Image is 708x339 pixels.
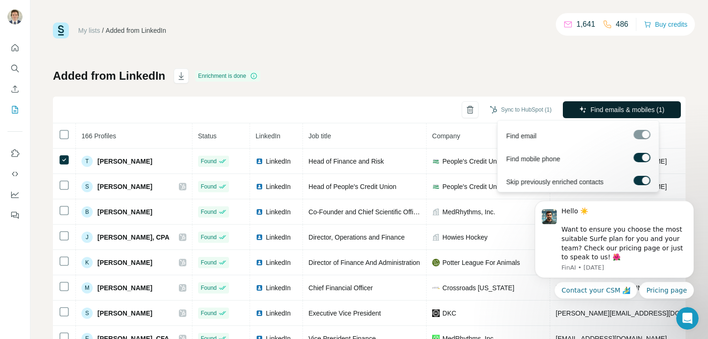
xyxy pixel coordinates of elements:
[432,183,440,190] img: company-logo
[81,257,93,268] div: K
[616,19,628,30] p: 486
[81,181,93,192] div: S
[201,208,217,216] span: Found
[266,207,291,217] span: LinkedIn
[256,208,263,216] img: LinkedIn logo
[432,309,440,317] img: company-logo
[201,233,217,241] span: Found
[7,81,22,98] button: Enrich CSV
[309,208,422,216] span: Co-Founder and Chief Scientific Officer
[53,23,69,38] img: Surfe Logo
[81,232,93,243] div: J
[97,233,170,242] span: [PERSON_NAME], CPA
[195,70,260,82] div: Enrichment is done
[256,183,263,190] img: LinkedIn logo
[266,283,291,293] span: LinkedIn
[81,206,93,218] div: B
[432,158,440,165] img: company-logo
[266,157,291,166] span: LinkedIn
[7,39,22,56] button: Quick start
[256,309,263,317] img: LinkedIn logo
[309,132,331,140] span: Job title
[432,132,460,140] span: Company
[506,177,604,187] span: Skip previously enriched contacts
[81,132,116,140] span: 166 Profiles
[442,182,506,191] span: People's Credit Union
[81,282,93,294] div: M
[506,131,537,141] span: Find email
[442,283,515,293] span: Crossroads [US_STATE]
[97,309,152,318] span: [PERSON_NAME]
[7,101,22,118] button: My lists
[97,283,152,293] span: [PERSON_NAME]
[7,186,22,203] button: Dashboard
[442,258,520,267] span: Potter League For Animals
[309,309,381,317] span: Executive Vice President
[266,258,291,267] span: LinkedIn
[201,258,217,267] span: Found
[432,259,440,266] img: company-logo
[201,309,217,317] span: Found
[256,259,263,266] img: LinkedIn logo
[483,103,558,117] button: Sync to HubSpot (1)
[7,207,22,224] button: Feedback
[201,157,217,166] span: Found
[256,132,280,140] span: LinkedIn
[442,207,495,217] span: MedRhythms, Inc.
[106,26,166,35] div: Added from LinkedIn
[7,145,22,162] button: Use Surfe on LinkedIn
[97,258,152,267] span: [PERSON_NAME]
[309,284,373,292] span: Chief Financial Officer
[7,60,22,77] button: Search
[576,19,595,30] p: 1,641
[442,233,487,242] span: Howies Hockey
[266,233,291,242] span: LinkedIn
[309,259,420,266] span: Director of Finance And Administration
[97,157,152,166] span: [PERSON_NAME]
[256,284,263,292] img: LinkedIn logo
[676,307,699,330] iframe: Intercom live chat
[644,18,687,31] button: Buy credits
[266,309,291,318] span: LinkedIn
[563,101,681,118] button: Find emails & mobiles (1)
[309,183,397,190] span: Head of People's Credit Union
[256,158,263,165] img: LinkedIn logo
[442,309,457,318] span: DKC
[309,158,384,165] span: Head of Finance and Risk
[78,27,100,34] a: My lists
[309,234,405,241] span: Director, Operations and Finance
[432,284,440,292] img: company-logo
[7,166,22,182] button: Use Surfe API
[81,156,93,167] div: T
[97,182,152,191] span: [PERSON_NAME]
[97,207,152,217] span: [PERSON_NAME]
[81,308,93,319] div: S
[442,157,506,166] span: People's Credit Union
[53,68,165,83] h1: Added from LinkedIn
[201,284,217,292] span: Found
[256,234,263,241] img: LinkedIn logo
[590,105,664,114] span: Find emails & mobiles (1)
[201,182,217,191] span: Found
[198,132,217,140] span: Status
[266,182,291,191] span: LinkedIn
[7,9,22,24] img: Avatar
[102,26,104,35] li: /
[506,154,560,164] span: Find mobile phone
[521,170,708,314] iframe: Intercom notifications message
